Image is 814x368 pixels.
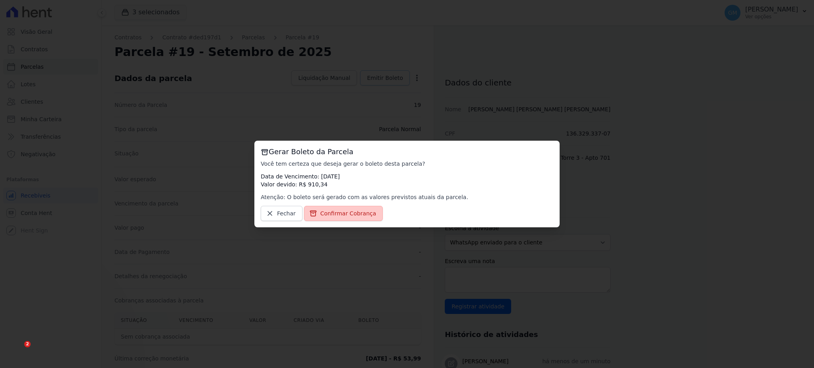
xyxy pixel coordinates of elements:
iframe: Intercom notifications mensagem [6,291,165,347]
p: Atenção: O boleto será gerado com as valores previstos atuais da parcela. [261,193,553,201]
h3: Gerar Boleto da Parcela [261,147,553,157]
span: Confirmar Cobrança [320,209,376,217]
a: Fechar [261,206,302,221]
p: Data de Vencimento: [DATE] Valor devido: R$ 910,34 [261,172,553,188]
iframe: Intercom live chat [8,341,27,360]
p: Você tem certeza que deseja gerar o boleto desta parcela? [261,160,553,168]
a: Confirmar Cobrança [304,206,383,221]
span: Fechar [277,209,296,217]
span: 2 [24,341,31,347]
